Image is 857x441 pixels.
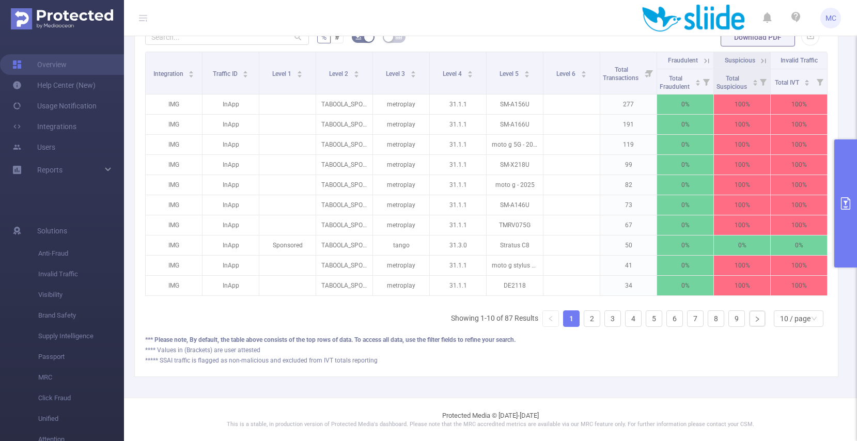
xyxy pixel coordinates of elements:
[373,115,429,134] p: metroplay
[714,155,770,175] p: 100%
[581,69,587,75] div: Sort
[38,346,124,367] span: Passport
[12,96,97,116] a: Usage Notification
[146,155,202,175] p: IMG
[725,57,755,64] span: Suspicious
[38,408,124,429] span: Unified
[804,82,810,85] i: icon: caret-down
[771,256,827,275] p: 100%
[316,235,372,255] p: TABOOLA_SPONSORED
[430,135,486,154] p: 31.1.1
[146,235,202,255] p: IMG
[667,311,682,326] a: 6
[202,115,259,134] p: InApp
[386,70,407,77] span: Level 3
[584,310,600,327] li: 2
[752,78,758,84] div: Sort
[728,310,745,327] li: 9
[146,195,202,215] p: IMG
[396,34,402,40] i: icon: table
[657,155,713,175] p: 0%
[38,243,124,264] span: Anti-Fraud
[771,135,827,154] p: 100%
[316,94,372,114] p: TABOOLA_SPONSORED
[316,135,372,154] p: TABOOLA_SPONSORED
[373,135,429,154] p: metroplay
[12,75,96,96] a: Help Center (New)
[487,235,543,255] p: Stratus C8
[38,305,124,326] span: Brand Safety
[780,311,811,326] div: 10 / page
[373,195,429,215] p: metroplay
[714,256,770,275] p: 100%
[687,310,704,327] li: 7
[811,316,817,323] i: icon: down
[316,276,372,295] p: TABOOLA_SPONSORED
[410,73,416,76] i: icon: caret-down
[202,135,259,154] p: InApp
[804,78,810,81] i: icon: caret-up
[37,220,67,241] span: Solutions
[500,70,520,77] span: Level 5
[150,420,831,429] p: This is a stable, in production version of Protected Media's dashboard. Please note that the MRC ...
[202,94,259,114] p: InApp
[708,310,724,327] li: 8
[668,57,698,64] span: Fraudulent
[771,215,827,235] p: 100%
[600,135,657,154] p: 119
[11,8,113,29] img: Protected Media
[316,215,372,235] p: TABOOLA_SPONSORED
[771,115,827,134] p: 100%
[316,155,372,175] p: TABOOLA_SPONSORED
[145,345,828,355] div: **** Values in (Brackets) are user attested
[146,256,202,275] p: IMG
[430,175,486,195] p: 31.1.1
[771,155,827,175] p: 100%
[146,175,202,195] p: IMG
[771,235,827,255] p: 0%
[600,94,657,114] p: 277
[373,94,429,114] p: metroplay
[487,276,543,295] p: DE2118
[373,235,429,255] p: tango
[188,69,194,75] div: Sort
[657,256,713,275] p: 0%
[542,310,559,327] li: Previous Page
[373,175,429,195] p: metroplay
[600,155,657,175] p: 99
[825,8,836,28] span: MC
[353,69,360,75] div: Sort
[708,311,724,326] a: 8
[487,94,543,114] p: SM-A156U
[410,69,416,72] i: icon: caret-up
[695,78,701,84] div: Sort
[467,69,473,72] i: icon: caret-up
[373,215,429,235] p: metroplay
[297,73,302,76] i: icon: caret-down
[756,69,770,94] i: Filter menu
[451,310,538,327] li: Showing 1-10 of 87 Results
[153,70,185,77] span: Integration
[243,73,248,76] i: icon: caret-down
[297,69,303,75] div: Sort
[714,135,770,154] p: 100%
[38,264,124,285] span: Invalid Traffic
[37,160,63,180] a: Reports
[646,311,662,326] a: 5
[699,69,713,94] i: Filter menu
[714,94,770,114] p: 100%
[754,316,760,322] i: icon: right
[316,115,372,134] p: TABOOLA_SPONSORED
[146,276,202,295] p: IMG
[714,115,770,134] p: 100%
[145,356,828,365] div: ***** SSAI traffic is flagged as non-malicious and excluded from IVT totals reporting
[430,256,486,275] p: 31.1.1
[297,69,302,72] i: icon: caret-up
[202,195,259,215] p: InApp
[202,235,259,255] p: InApp
[12,54,67,75] a: Overview
[189,73,194,76] i: icon: caret-down
[584,311,600,326] a: 2
[642,52,657,94] i: Filter menu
